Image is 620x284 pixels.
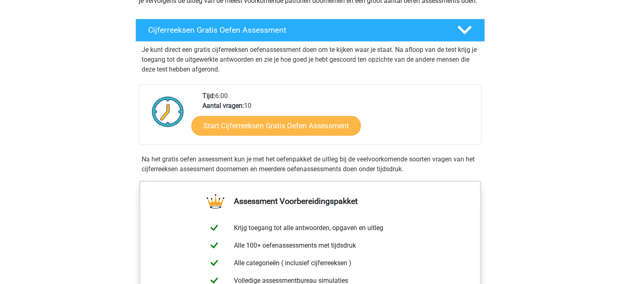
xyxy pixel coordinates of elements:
div: Na het gratis oefen assessment kun je met het oefenpakket de uitleg bij de veelvoorkomende soorte... [139,154,482,174]
a: Start Cijferreeksen Gratis Oefen Assessment [191,116,361,135]
b: Tijd: [202,92,215,100]
a: Cijferreeksen Gratis Oefen Assessment [132,19,488,42]
p: Je kunt direct een gratis cijferreeksen oefenassessment doen om te kijken waar je staat. Na afloo... [142,45,478,74]
b: Aantal vragen: [202,102,244,110]
img: Klok [147,91,189,132]
h4: Cijferreeksen Gratis Oefen Assessment [149,25,444,35]
div: 6:00 10 [196,91,481,144]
